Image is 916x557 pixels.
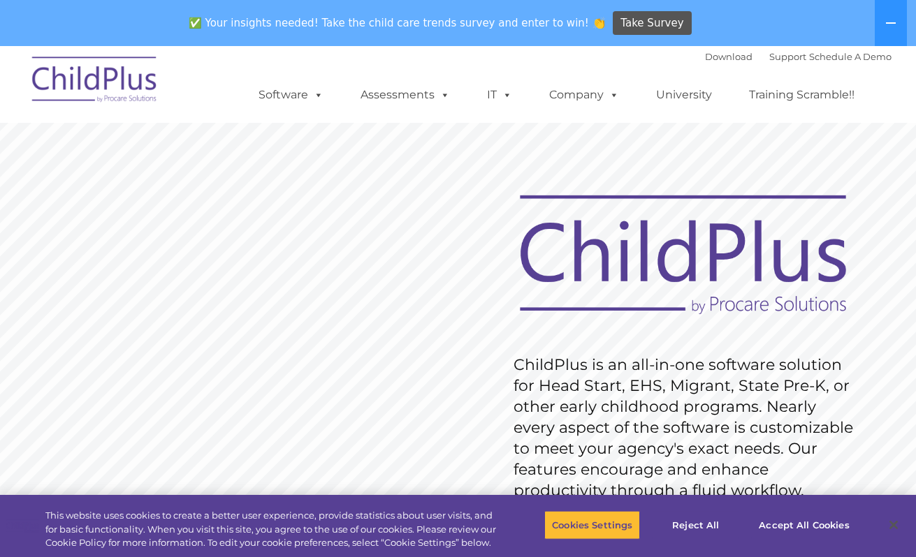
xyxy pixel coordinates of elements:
a: Training Scramble!! [735,81,868,109]
a: Company [535,81,633,109]
a: Schedule A Demo [809,51,892,62]
button: Cookies Settings [544,510,640,540]
span: ✅ Your insights needed! Take the child care trends survey and enter to win! 👏 [183,9,611,36]
a: IT [473,81,526,109]
a: Software [245,81,337,109]
button: Reject All [652,510,739,540]
span: Take Survey [620,11,683,36]
img: ChildPlus by Procare Solutions [25,47,165,117]
div: This website uses cookies to create a better user experience, provide statistics about user visit... [45,509,504,550]
font: | [705,51,892,62]
button: Accept All Cookies [751,510,857,540]
button: Close [878,510,909,540]
rs-layer: ChildPlus is an all-in-one software solution for Head Start, EHS, Migrant, State Pre-K, or other ... [514,355,860,501]
a: Assessments [347,81,464,109]
a: University [642,81,726,109]
a: Download [705,51,753,62]
a: Support [769,51,806,62]
a: Take Survey [613,11,692,36]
